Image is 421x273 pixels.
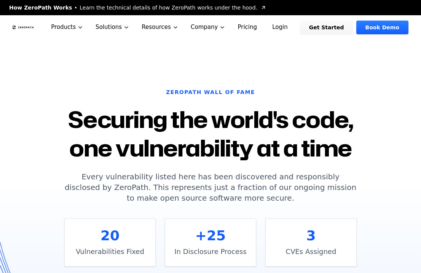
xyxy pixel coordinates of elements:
[275,246,347,257] p: CVEs Assigned
[45,15,89,39] button: Products
[356,21,408,34] a: Book Demo
[89,15,136,39] button: Solutions
[74,246,146,257] p: Vulnerabilities Fixed
[64,105,357,162] h1: Securing the world's code, one vulnerability at a time
[300,21,353,34] a: Get Started
[174,246,247,257] p: In Disclosure Process
[174,228,247,243] div: +25
[9,4,72,11] span: How ZeroPath Works
[136,15,185,39] button: Resources
[263,21,297,34] a: Login
[74,228,146,243] div: 20
[231,15,263,39] a: Pricing
[9,4,266,11] a: How ZeroPath WorksLearn the technical details of how ZeroPath works under the hood.
[275,228,347,243] div: 3
[185,15,232,39] button: Company
[64,88,357,96] h6: ZEROPATH WALL OF FAME
[64,171,357,203] p: Every vulnerability listed here has been discovered and responsibly disclosed by ZeroPath. This r...
[80,4,257,11] span: Learn the technical details of how ZeroPath works under the hood.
